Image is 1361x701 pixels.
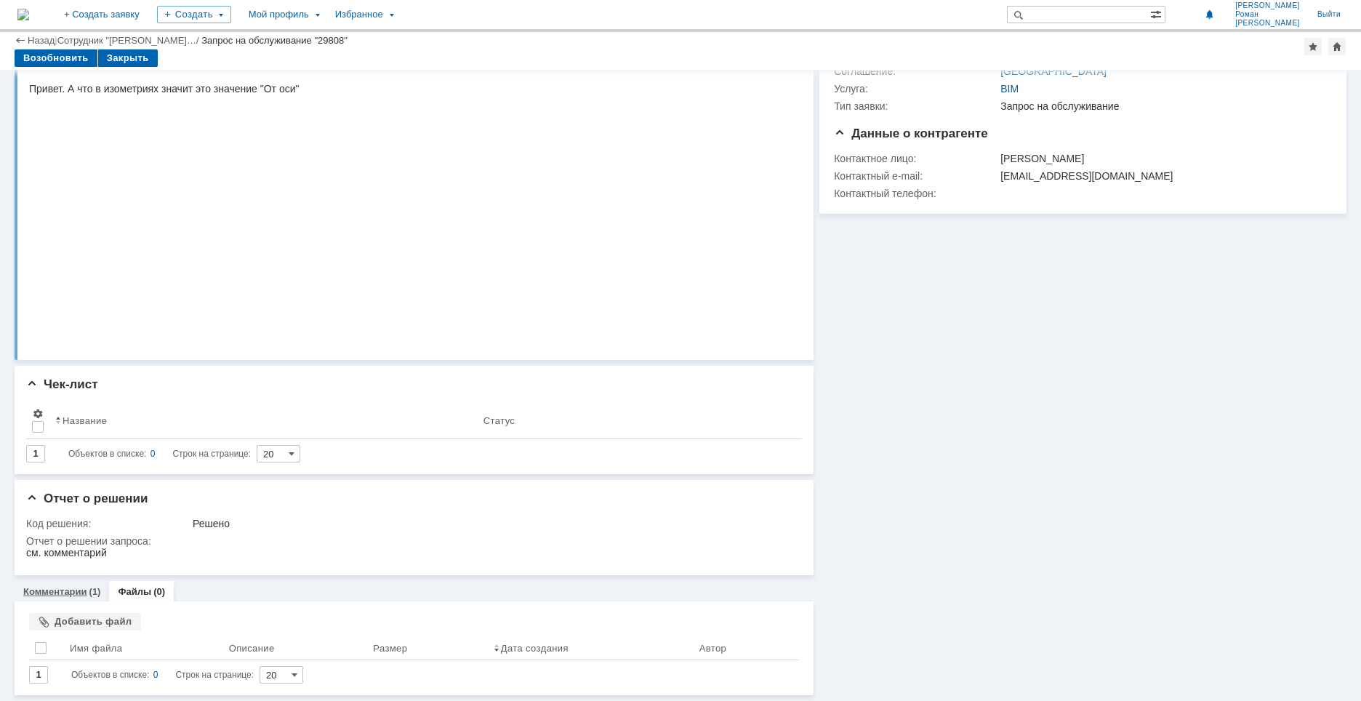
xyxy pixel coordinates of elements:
[17,9,29,20] a: Перейти на домашнюю страницу
[4,23,17,35] img: download
[1000,100,1324,112] div: Запрос на обслуживание
[367,636,487,660] th: Размер
[1000,153,1324,164] div: [PERSON_NAME]
[57,35,202,46] div: /
[64,636,223,660] th: Имя файла
[26,492,148,505] span: Отчет о решении
[193,518,792,529] div: Решено
[49,402,478,439] th: Название
[501,643,569,654] div: Дата создания
[488,636,694,660] th: Дата создания
[57,35,196,46] a: Сотрудник "[PERSON_NAME]…
[1000,170,1324,182] div: [EMAIL_ADDRESS][DOMAIN_NAME]
[834,153,997,164] div: Контактное лицо:
[1150,7,1165,20] span: Расширенный поиск
[201,35,348,46] div: Запрос на обслуживание "29808"
[1000,83,1019,95] a: BIM
[71,666,254,684] i: Строк на странице:
[70,643,122,654] div: Имя файла
[834,100,997,112] div: Тип заявки:
[28,35,55,46] a: Назад
[1328,38,1346,55] div: Сделать домашней страницей
[63,415,107,426] div: Название
[17,9,29,20] img: logo
[1235,10,1300,19] span: Роман
[699,643,727,654] div: Автор
[55,34,57,45] div: |
[1235,19,1300,28] span: [PERSON_NAME]
[26,518,190,529] div: Код решения:
[478,402,790,439] th: Статус
[834,127,988,140] span: Данные о контрагенте
[834,83,997,95] div: Услуга:
[118,586,151,597] a: Файлы
[26,535,795,547] div: Отчет о решении запроса:
[157,6,231,23] div: Создать
[89,586,101,597] div: (1)
[71,670,149,680] span: Объектов в списке:
[834,188,997,199] div: Контактный телефон:
[68,449,146,459] span: Объектов в списке:
[694,636,800,660] th: Автор
[834,170,997,182] div: Контактный e-mail:
[1304,38,1322,55] div: Добавить в избранное
[32,408,44,420] span: Настройки
[26,377,98,391] span: Чек-лист
[483,415,515,426] div: Статус
[1235,1,1300,10] span: [PERSON_NAME]
[229,643,275,654] div: Описание
[153,586,165,597] div: (0)
[373,643,407,654] div: Размер
[1000,65,1107,77] a: [GEOGRAPHIC_DATA]
[23,586,87,597] a: Комментарии
[153,666,158,684] div: 0
[150,445,156,462] div: 0
[68,445,251,462] i: Строк на странице:
[834,65,997,77] div: Соглашение:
